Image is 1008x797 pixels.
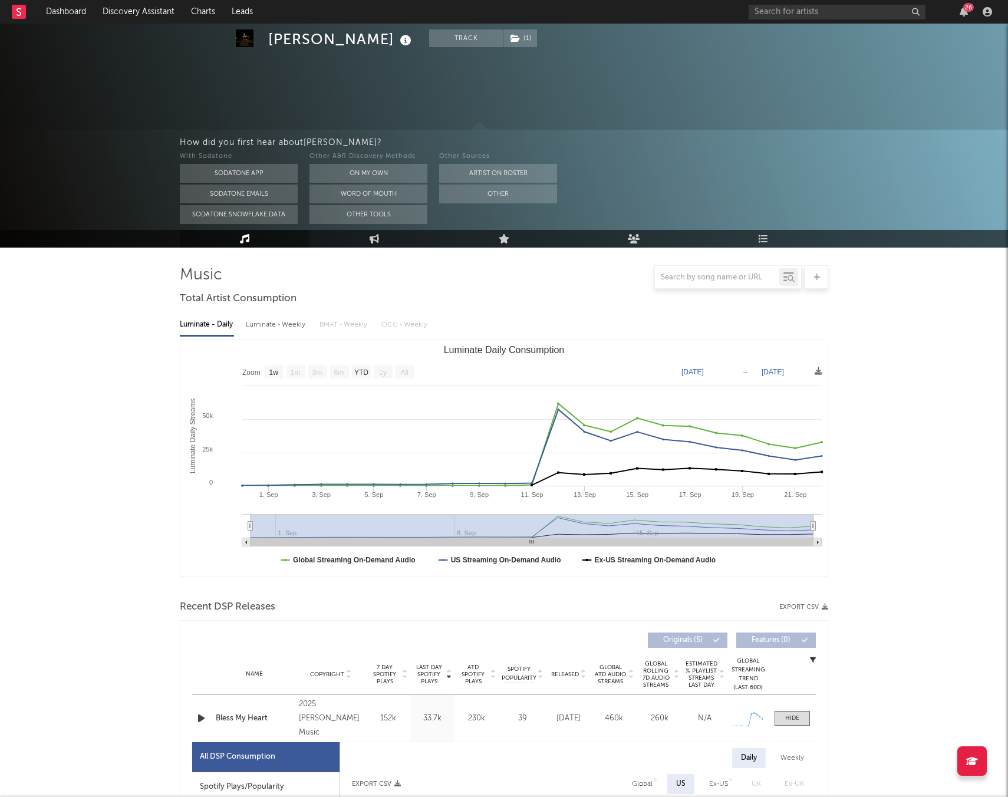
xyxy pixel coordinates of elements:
[312,491,331,498] text: 3. Sep
[180,150,298,164] div: With Sodatone
[180,136,1008,150] div: How did you first hear about [PERSON_NAME] ?
[744,637,798,644] span: Features ( 0 )
[709,777,728,791] div: Ex-US
[180,185,298,203] button: Sodatone Emails
[655,273,779,282] input: Search by song name or URL
[180,164,298,183] button: Sodatone App
[439,164,557,183] button: Artist on Roster
[594,713,634,724] div: 460k
[439,185,557,203] button: Other
[352,780,401,788] button: Export CSV
[180,315,234,335] div: Luminate - Daily
[216,670,293,679] div: Name
[730,657,766,692] div: Global Streaming Trend (Last 60D)
[309,185,427,203] button: Word Of Mouth
[679,491,701,498] text: 17. Sep
[521,491,543,498] text: 11. Sep
[429,29,503,47] button: Track
[784,491,806,498] text: 21. Sep
[334,368,344,377] text: 6m
[457,664,489,685] span: ATD Spotify Plays
[413,713,452,724] div: 33.7k
[503,29,538,47] span: ( 1 )
[685,713,724,724] div: N/A
[451,556,561,564] text: US Streaming On-Demand Audio
[963,3,974,12] div: 26
[732,491,754,498] text: 19. Sep
[312,368,322,377] text: 3m
[742,368,749,376] text: →
[772,748,813,768] div: Weekly
[444,345,565,355] text: Luminate Daily Consumption
[369,664,400,685] span: 7 Day Spotify Plays
[293,556,416,564] text: Global Streaming On-Demand Audio
[417,491,436,498] text: 7. Sep
[470,491,489,498] text: 9. Sep
[685,660,717,689] span: Estimated % Playlist Streams Last Day
[310,671,344,678] span: Copyright
[413,664,444,685] span: Last Day Spotify Plays
[309,150,427,164] div: Other A&R Discovery Methods
[762,368,784,376] text: [DATE]
[379,368,387,377] text: 1y
[180,600,275,614] span: Recent DSP Releases
[626,491,648,498] text: 15. Sep
[640,660,672,689] span: Global Rolling 7D Audio Streams
[180,340,828,576] svg: Luminate Daily Consumption
[354,368,368,377] text: YTD
[242,368,261,377] text: Zoom
[269,368,279,377] text: 1w
[551,671,579,678] span: Released
[180,205,298,224] button: Sodatone Snowflake Data
[503,29,537,47] button: (1)
[291,368,301,377] text: 1m
[502,665,536,683] span: Spotify Popularity
[457,713,496,724] div: 230k
[192,742,340,772] div: All DSP Consumption
[309,164,427,183] button: On My Own
[309,205,427,224] button: Other Tools
[595,556,716,564] text: Ex-US Streaming On-Demand Audio
[594,664,627,685] span: Global ATD Audio Streams
[779,604,828,611] button: Export CSV
[632,777,653,791] div: Global
[736,633,816,648] button: Features(0)
[216,713,293,724] a: Bless My Heart
[732,748,766,768] div: Daily
[749,5,925,19] input: Search for artists
[202,412,213,419] text: 50k
[655,637,710,644] span: Originals ( 5 )
[400,368,408,377] text: All
[369,713,407,724] div: 152k
[246,315,308,335] div: Luminate - Weekly
[574,491,596,498] text: 13. Sep
[648,633,727,648] button: Originals(5)
[202,446,213,453] text: 25k
[209,479,213,486] text: 0
[681,368,704,376] text: [DATE]
[549,713,588,724] div: [DATE]
[960,7,968,17] button: 26
[439,150,557,164] div: Other Sources
[189,398,197,473] text: Luminate Daily Streams
[365,491,384,498] text: 5. Sep
[502,713,543,724] div: 39
[299,697,363,740] div: 2025 [PERSON_NAME] Music
[676,777,686,791] div: US
[640,713,679,724] div: 260k
[268,29,414,49] div: [PERSON_NAME]
[200,750,275,764] div: All DSP Consumption
[259,491,278,498] text: 1. Sep
[180,292,297,306] span: Total Artist Consumption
